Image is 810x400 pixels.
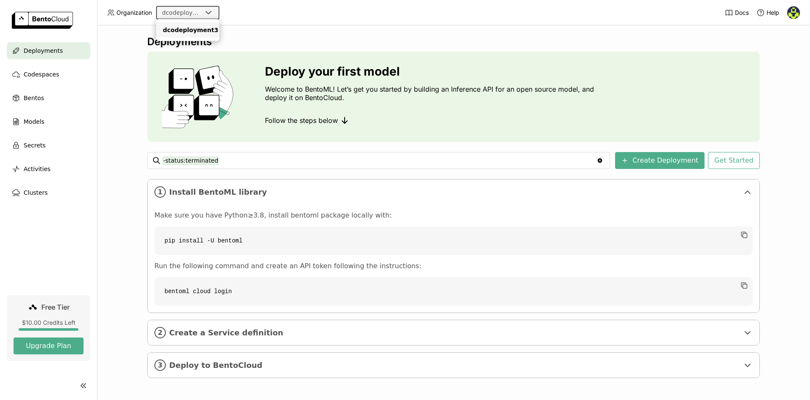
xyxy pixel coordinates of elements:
[7,42,90,59] a: Deployments
[265,85,598,102] p: Welcome to BentoML! Let’s get you started by building an Inference API for an open source model, ...
[169,328,739,337] span: Create a Service definition
[725,8,749,17] a: Docs
[708,152,760,169] button: Get Started
[169,361,739,370] span: Deploy to BentoCloud
[7,137,90,154] a: Secrets
[24,46,63,56] span: Deployments
[735,9,749,16] span: Docs
[7,90,90,106] a: Bentos
[163,26,213,34] div: dcodeployment3
[148,353,759,378] div: 3Deploy to BentoCloud
[767,9,779,16] span: Help
[24,93,44,103] span: Bentos
[154,211,753,220] p: Make sure you have Python≥3.8, install bentoml package locally with:
[162,154,597,167] input: Search
[148,180,759,204] div: 1Install BentoML library
[24,164,51,174] span: Activities
[7,184,90,201] a: Clusters
[116,9,152,16] span: Organization
[154,277,753,306] code: bentoml cloud login
[7,113,90,130] a: Models
[147,35,760,48] div: Deployments
[13,319,84,327] div: $10.00 Credits Left
[148,320,759,345] div: 2Create a Service definition
[156,19,219,41] ul: Menu
[7,295,90,361] a: Free Tier$10.00 Credits LeftUpgrade Plan
[24,117,44,127] span: Models
[7,66,90,83] a: Codespaces
[154,65,245,128] img: cover onboarding
[756,8,779,17] div: Help
[41,303,70,311] span: Free Tier
[154,262,753,270] p: Run the following command and create an API token following the instructions:
[12,12,73,29] img: logo
[154,359,166,371] i: 3
[169,188,739,197] span: Install BentoML library
[154,186,166,198] i: 1
[265,65,598,78] h3: Deploy your first model
[615,152,705,169] button: Create Deployment
[24,69,59,79] span: Codespaces
[7,161,90,177] a: Activities
[13,337,84,354] button: Upgrade Plan
[154,226,753,255] code: pip install -U bentoml
[265,116,338,125] span: Follow the steps below
[162,8,202,17] div: dcodeployment3
[787,6,800,19] img: Hélio Júnior
[24,188,48,198] span: Clusters
[24,140,46,150] span: Secrets
[154,327,166,338] i: 2
[597,157,603,164] svg: Clear value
